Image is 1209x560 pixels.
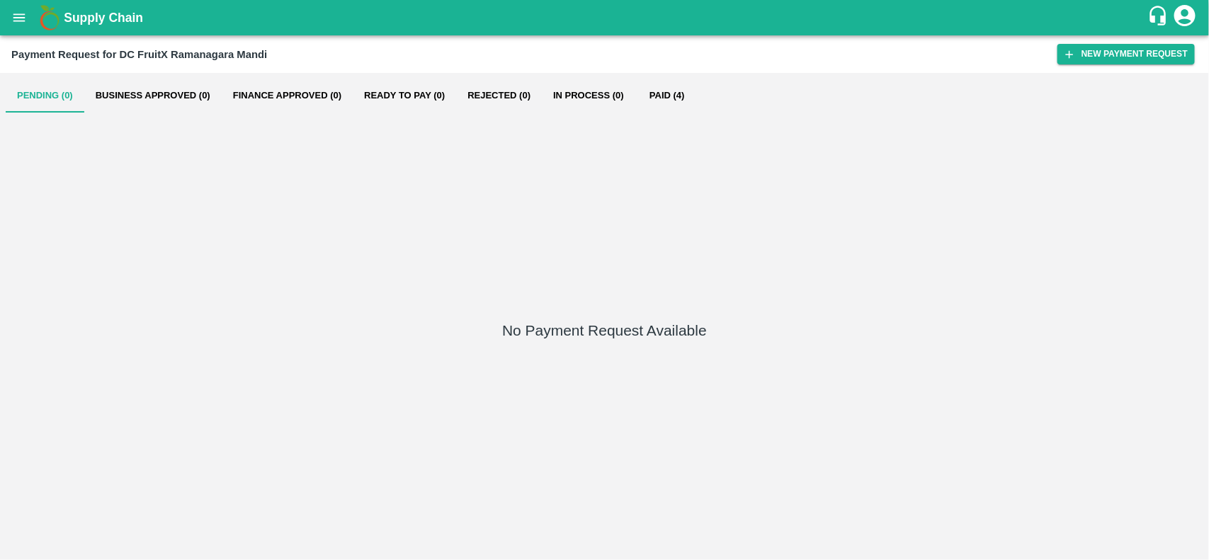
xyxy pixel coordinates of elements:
button: Ready To Pay (0) [353,79,456,113]
button: Rejected (0) [456,79,542,113]
button: In Process (0) [542,79,635,113]
h5: No Payment Request Available [502,321,707,341]
div: account of current user [1172,3,1198,33]
button: Paid (4) [635,79,699,113]
div: customer-support [1147,5,1172,30]
button: New Payment Request [1057,44,1195,64]
button: Finance Approved (0) [222,79,353,113]
img: logo [35,4,64,32]
b: Supply Chain [64,11,143,25]
button: Business Approved (0) [84,79,222,113]
button: open drawer [3,1,35,34]
button: Pending (0) [6,79,84,113]
a: Supply Chain [64,8,1147,28]
b: Payment Request for DC FruitX Ramanagara Mandi [11,49,267,60]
